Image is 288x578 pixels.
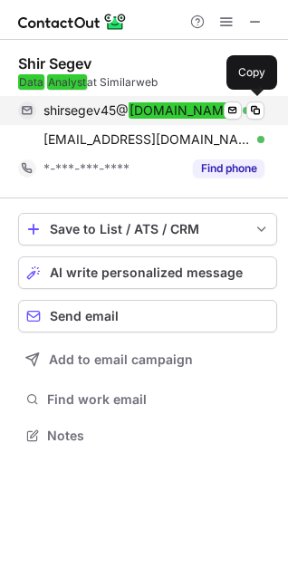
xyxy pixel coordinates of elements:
button: save-profile-one-click [18,213,277,246]
div: Save to List / ATS / CRM [50,222,245,236]
button: Add to email campaign [18,343,277,376]
button: AI write personalized message [18,256,277,289]
button: Reveal Button [193,159,264,178]
span: shirsegev45@ [43,102,236,119]
div: at Similarweb [18,74,277,91]
em: [DOMAIN_NAME] [129,101,236,119]
span: [EMAIL_ADDRESS][DOMAIN_NAME] [43,131,251,148]
span: AI write personalized message [50,265,243,280]
button: Find work email [18,387,277,412]
em: Analyst [47,74,87,90]
span: Send email [50,309,119,323]
span: Add to email campaign [49,352,193,367]
em: Data [18,74,44,90]
img: ContactOut v5.3.10 [18,11,127,33]
span: Notes [47,428,270,444]
button: Send email [18,300,277,332]
button: Notes [18,423,277,448]
div: Shir Segev [18,54,91,72]
span: Find work email [47,391,270,408]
